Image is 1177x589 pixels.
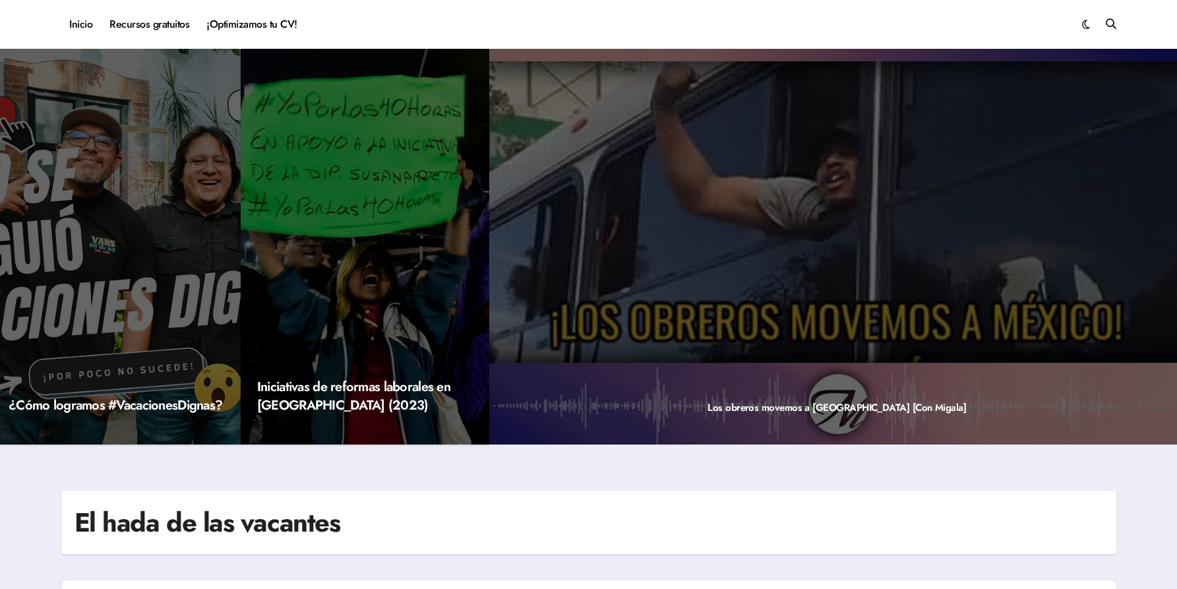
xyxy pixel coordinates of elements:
h1: El hada de las vacantes [75,504,340,541]
a: Recursos gratuitos [101,7,198,42]
a: Iniciativas de reformas laborales en [GEOGRAPHIC_DATA] (2023) [257,377,450,415]
a: Los obreros movemos a [GEOGRAPHIC_DATA] [Con Migala] [708,400,966,415]
a: ¡Optimizamos tu CV! [198,7,305,42]
a: Inicio [61,7,102,42]
a: ¿Cómo logramos #VacacionesDignas? [9,396,222,415]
